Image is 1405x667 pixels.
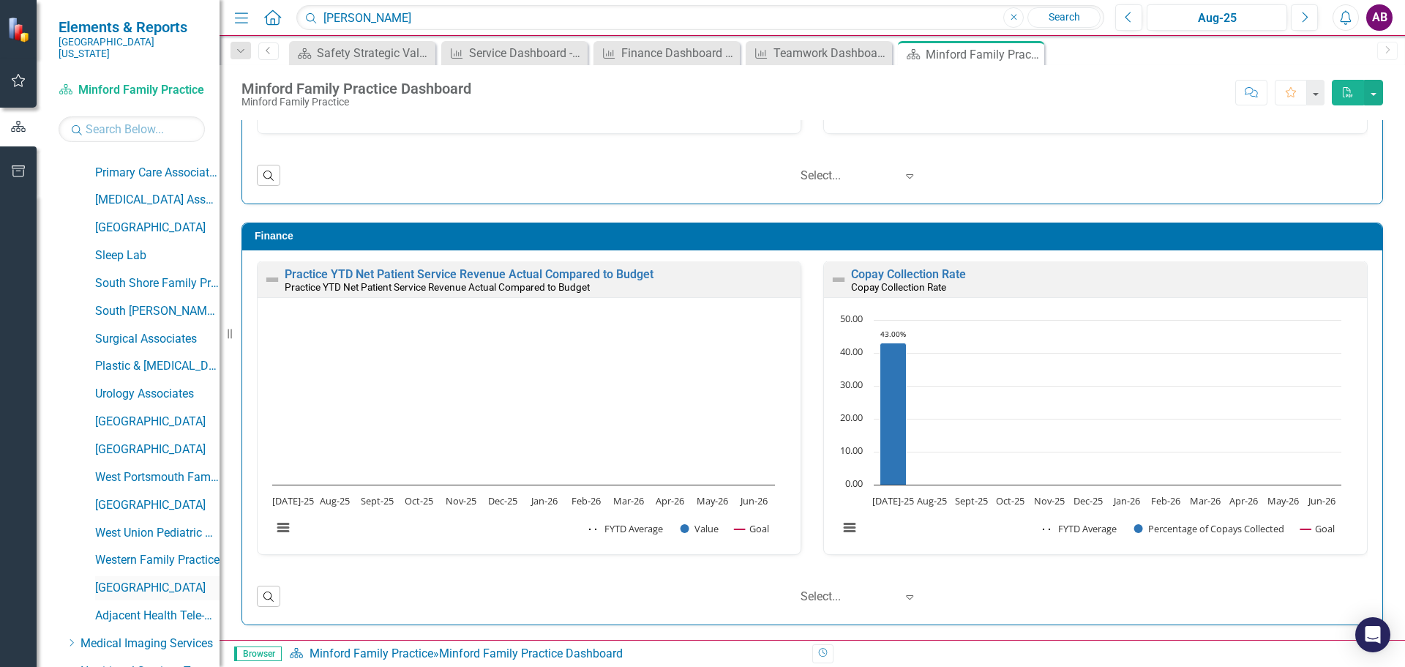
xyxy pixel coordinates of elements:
a: [GEOGRAPHIC_DATA] [95,220,220,236]
text: May-26 [1267,494,1299,507]
a: Surgical Associates [95,331,220,348]
a: Copay Collection Rate [851,267,966,281]
text: 43.00% [880,329,906,339]
text: May-26 [697,494,728,507]
a: Western Family Practice [95,552,220,569]
text: Nov-25 [446,494,476,507]
button: AB [1366,4,1393,31]
a: Search [1027,7,1101,28]
a: [MEDICAL_DATA] Associates [95,192,220,209]
text: Sept-25 [955,494,988,507]
text: Sept-25 [361,494,394,507]
a: Practice YTD Net Patient Service Revenue Actual Compared to Budget [285,267,653,281]
svg: Interactive chart [831,313,1349,551]
a: [GEOGRAPHIC_DATA] [95,414,220,431]
svg: Interactive chart [265,313,782,551]
text: [DATE]-25 [872,494,914,507]
a: Finance Dashboard - [PERSON_NAME], NP [597,44,736,62]
a: Medical Imaging Services [80,636,220,652]
div: Chart. Highcharts interactive chart. [831,313,1360,551]
a: Safety Strategic Value Dashboard [293,44,432,62]
text: 40.00 [840,345,863,358]
a: [GEOGRAPHIC_DATA] [95,580,220,597]
text: Feb-26 [1151,494,1180,507]
button: View chart menu, Chart [273,518,293,538]
text: Dec-25 [1074,494,1103,507]
button: Aug-25 [1147,4,1287,31]
div: Minford Family Practice Dashboard [439,646,623,660]
div: Minford Family Practice [241,97,471,108]
text: Apr-26 [656,494,684,507]
button: Show Goal [735,522,769,535]
a: Primary Care Associates [95,165,220,182]
text: Mar-26 [1190,494,1221,507]
img: ClearPoint Strategy [7,17,33,42]
g: Percentage of Copays Collected, series 2 of 3. Bar series with 12 bars. [880,320,1323,485]
a: West Portsmouth Family Practice [95,469,220,486]
text: Oct-25 [996,494,1024,507]
text: Feb-26 [572,494,601,507]
button: Show FYTD Average [1043,522,1118,535]
a: Minford Family Practice [59,82,205,99]
text: Dec-25 [488,494,517,507]
text: Nov-25 [1034,494,1065,507]
a: Adjacent Health Tele-Neurology (Contracted Service) [95,608,220,625]
a: Minford Family Practice [310,646,433,660]
div: Aug-25 [1152,10,1282,27]
text: [DATE]-25 [272,494,314,507]
text: Jun-26 [1307,494,1335,507]
text: Oct-25 [405,494,433,507]
small: Copay Collection Rate [851,281,946,293]
button: View chart menu, Chart [839,518,860,538]
div: Teamwork Dashboard - [PERSON_NAME], NP [773,44,888,62]
button: Show FYTD Average [589,522,664,535]
text: Aug-25 [320,494,350,507]
a: [GEOGRAPHIC_DATA] [95,497,220,514]
span: Elements & Reports [59,18,205,36]
text: Apr-26 [1229,494,1258,507]
a: South Shore Family Practice [95,275,220,292]
img: Not Defined [263,271,281,288]
div: » [289,646,801,663]
text: Aug-25 [917,494,947,507]
button: Show Value [681,522,719,535]
button: Show Percentage of Copays Collected [1134,522,1286,535]
h3: Finance [255,231,1375,242]
a: South [PERSON_NAME] Family Practice [95,303,220,320]
a: Urology Associates [95,386,220,403]
text: 30.00 [840,378,863,391]
div: Minford Family Practice Dashboard [926,45,1041,64]
a: West Union Pediatric Associates [95,525,220,542]
a: Service Dashboard - [PERSON_NAME], NP [445,44,584,62]
img: Not Defined [830,271,847,288]
g: FYTD Average, series 1 of 3. Line with 12 data points. [891,340,896,346]
text: 20.00 [840,411,863,424]
text: Jan-26 [530,494,558,507]
a: Sleep Lab [95,247,220,264]
input: Search ClearPoint... [296,5,1104,31]
input: Search Below... [59,116,205,142]
button: Show Goal [1300,522,1335,535]
div: Open Intercom Messenger [1355,617,1390,652]
path: Jul-25, 43. Percentage of Copays Collected. [880,343,907,485]
div: Finance Dashboard - [PERSON_NAME], NP [621,44,736,62]
div: Service Dashboard - [PERSON_NAME], NP [469,44,584,62]
div: Minford Family Practice Dashboard [241,81,471,97]
text: Mar-26 [613,494,644,507]
a: Teamwork Dashboard - [PERSON_NAME], NP [749,44,888,62]
small: Practice YTD Net Patient Service Revenue Actual Compared to Budget [285,281,590,293]
div: Chart. Highcharts interactive chart. [265,313,793,551]
text: Jun-26 [739,494,768,507]
text: 0.00 [845,477,863,490]
text: 50.00 [840,312,863,325]
small: [GEOGRAPHIC_DATA][US_STATE] [59,36,205,60]
text: 10.00 [840,444,863,457]
div: Safety Strategic Value Dashboard [317,44,432,62]
a: [GEOGRAPHIC_DATA] [95,441,220,458]
span: Browser [234,646,282,661]
text: Jan-26 [1112,494,1140,507]
a: Plastic & [MEDICAL_DATA] Associates [95,358,220,375]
